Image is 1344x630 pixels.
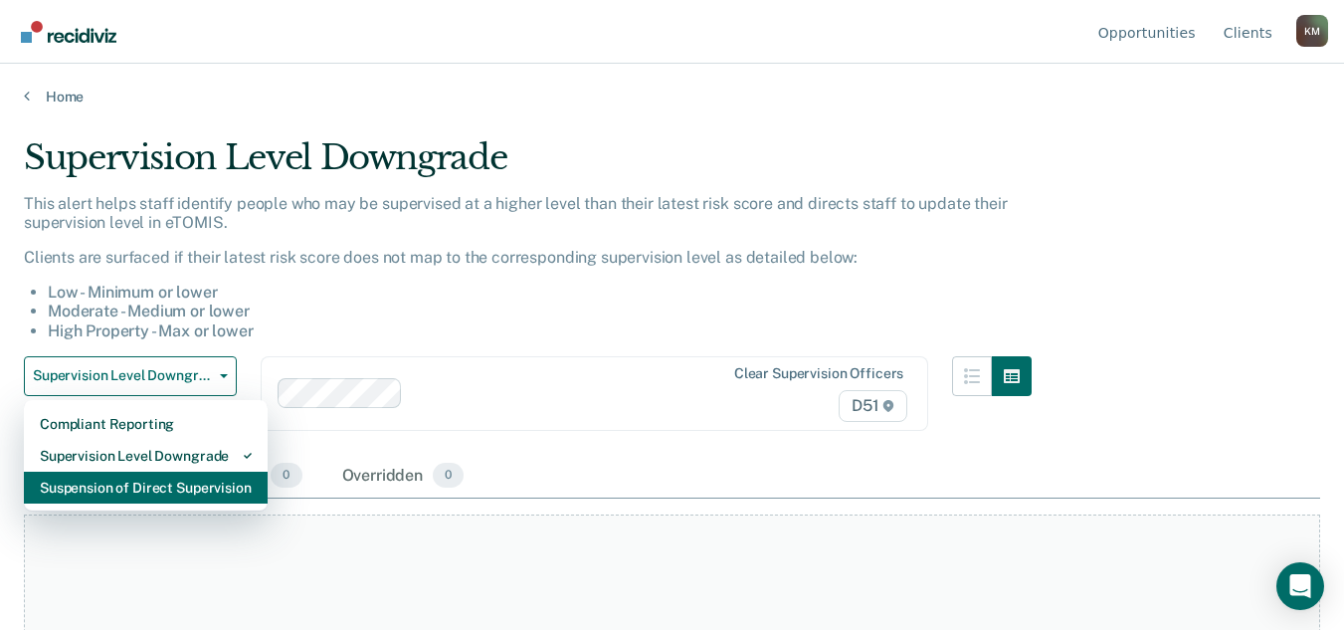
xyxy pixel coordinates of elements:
li: Low - Minimum or lower [48,283,1032,302]
a: Home [24,88,1320,105]
p: This alert helps staff identify people who may be supervised at a higher level than their latest ... [24,194,1032,232]
li: Moderate - Medium or lower [48,302,1032,320]
div: Compliant Reporting [40,408,252,440]
li: High Property - Max or lower [48,321,1032,340]
button: Profile dropdown button [1296,15,1328,47]
span: 0 [271,463,301,489]
img: Recidiviz [21,21,116,43]
div: Clear supervision officers [734,365,903,382]
span: 0 [433,463,464,489]
div: Dropdown Menu [24,400,268,512]
div: Open Intercom Messenger [1276,562,1324,610]
div: K M [1296,15,1328,47]
span: D51 [839,390,907,422]
p: Clients are surfaced if their latest risk score does not map to the corresponding supervision lev... [24,248,1032,267]
button: Supervision Level Downgrade [24,356,237,396]
div: Overridden0 [338,455,469,499]
div: Supervision Level Downgrade [24,137,1032,194]
div: Suspension of Direct Supervision [40,472,252,504]
span: Supervision Level Downgrade [33,367,212,384]
div: Supervision Level Downgrade [40,440,252,472]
